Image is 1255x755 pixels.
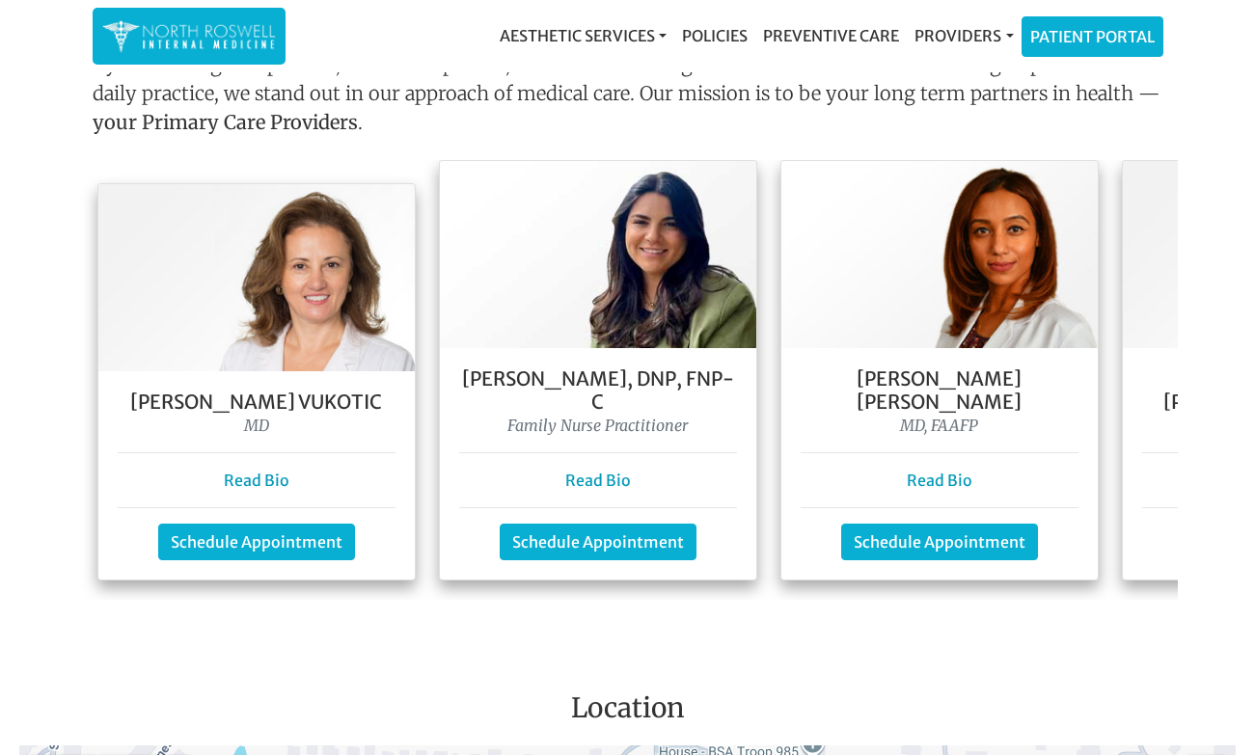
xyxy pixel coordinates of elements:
[158,524,355,560] a: Schedule Appointment
[841,524,1038,560] a: Schedule Appointment
[118,391,396,414] h5: [PERSON_NAME] Vukotic
[801,367,1078,414] h5: [PERSON_NAME] [PERSON_NAME]
[14,692,1241,733] h3: Location
[492,16,674,55] a: Aesthetic Services
[674,16,755,55] a: Policies
[102,17,276,55] img: North Roswell Internal Medicine
[98,184,415,371] img: Dr. Goga Vukotis
[907,471,972,490] a: Read Bio
[93,110,358,134] strong: your Primary Care Providers
[907,16,1021,55] a: Providers
[507,416,688,435] i: Family Nurse Practitioner
[500,524,696,560] a: Schedule Appointment
[244,416,269,435] i: MD
[1023,17,1162,56] a: Patient Portal
[755,16,907,55] a: Preventive Care
[224,471,289,490] a: Read Bio
[900,416,978,435] i: MD, FAAFP
[781,161,1098,348] img: Dr. Farah Mubarak Ali MD, FAAFP
[565,471,631,490] a: Read Bio
[93,50,1163,145] p: By combining compassion, medical expertise, and a focus on long term health and wellness as integ...
[459,367,737,414] h5: [PERSON_NAME], DNP, FNP- C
